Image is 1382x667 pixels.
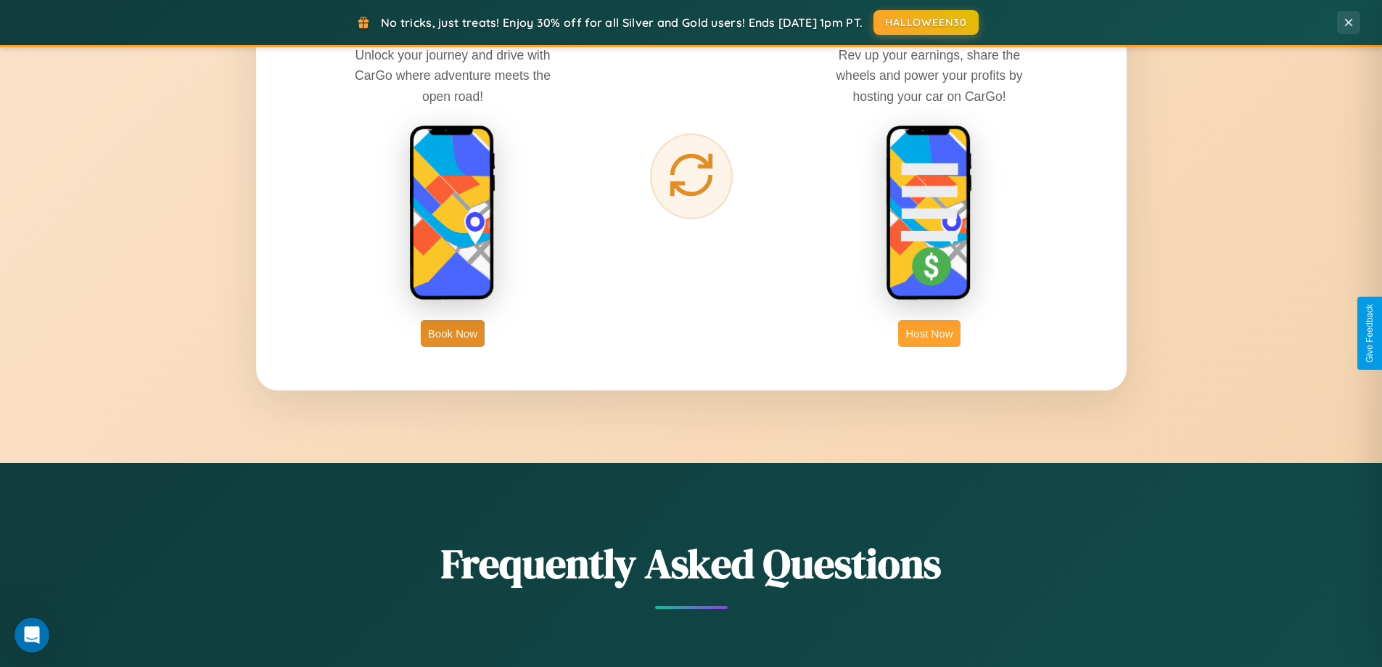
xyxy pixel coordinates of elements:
p: Rev up your earnings, share the wheels and power your profits by hosting your car on CarGo! [820,45,1038,106]
img: rent phone [409,125,496,302]
p: Unlock your journey and drive with CarGo where adventure meets the open road! [344,45,562,106]
button: Book Now [421,320,485,347]
img: host phone [886,125,973,302]
div: Give Feedback [1365,304,1375,363]
h2: Frequently Asked Questions [256,536,1127,592]
span: No tricks, just treats! Enjoy 30% off for all Silver and Gold users! Ends [DATE] 1pm PT. [381,15,863,30]
button: Host Now [898,320,960,347]
button: HALLOWEEN30 [873,10,979,35]
iframe: Intercom live chat [15,618,49,652]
